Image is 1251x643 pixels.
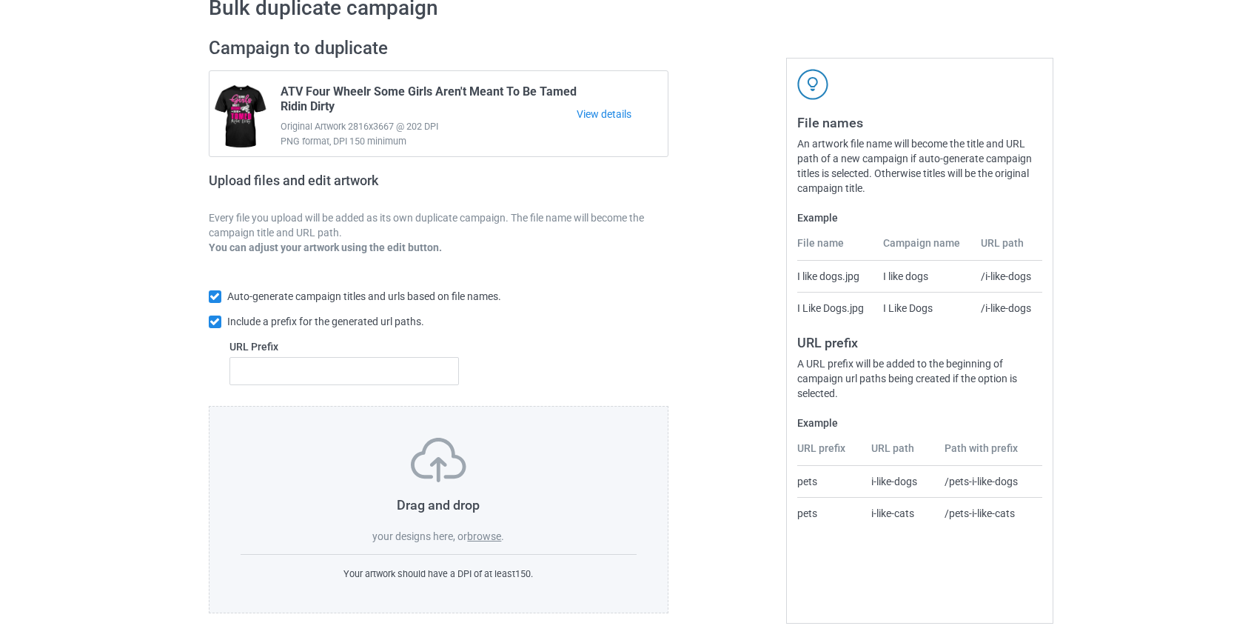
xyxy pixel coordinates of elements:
td: I like dogs [875,261,973,292]
div: An artwork file name will become the title and URL path of a new campaign if auto-generate campai... [797,136,1042,196]
td: pets [797,466,864,497]
span: Original Artwork 2816x3667 @ 202 DPI [281,119,577,134]
img: svg+xml;base64,PD94bWwgdmVyc2lvbj0iMS4wIiBlbmNvZGluZz0iVVRGLTgiPz4KPHN2ZyB3aWR0aD0iNDJweCIgaGVpZ2... [797,69,828,100]
td: I Like Dogs [875,292,973,324]
th: URL path [973,236,1042,261]
th: URL path [863,441,936,466]
h2: Upload files and edit artwork [209,173,485,200]
span: Include a prefix for the generated url paths. [227,316,424,327]
td: I Like Dogs.jpg [797,292,875,324]
h3: File names [797,114,1042,131]
td: i-like-cats [863,497,936,529]
label: browse [467,530,501,542]
th: File name [797,236,875,261]
span: PNG format, DPI 150 minimum [281,134,577,149]
td: pets [797,497,864,529]
label: Example [797,210,1042,225]
span: ATV Four Wheelr Some Girls Aren't Meant To Be Tamed Ridin Dirty [281,84,577,119]
td: /pets-i-like-dogs [936,466,1042,497]
h3: Drag and drop [241,496,637,513]
td: /pets-i-like-cats [936,497,1042,529]
td: I like dogs.jpg [797,261,875,292]
span: Auto-generate campaign titles and urls based on file names. [227,290,501,302]
label: URL Prefix [229,339,460,354]
td: i-like-dogs [863,466,936,497]
span: . [501,530,504,542]
th: Path with prefix [936,441,1042,466]
span: your designs here, or [372,530,467,542]
p: Every file you upload will be added as its own duplicate campaign. The file name will become the ... [209,210,669,240]
b: You can adjust your artwork using the edit button. [209,241,442,253]
td: /i-like-dogs [973,292,1042,324]
th: Campaign name [875,236,973,261]
h2: Campaign to duplicate [209,37,669,60]
td: /i-like-dogs [973,261,1042,292]
span: Your artwork should have a DPI of at least 150 . [343,568,533,579]
th: URL prefix [797,441,864,466]
label: Example [797,416,1042,430]
div: A URL prefix will be added to the beginning of campaign url paths being created if the option is ... [797,356,1042,401]
a: View details [577,107,668,121]
h3: URL prefix [797,334,1042,351]
img: svg+xml;base64,PD94bWwgdmVyc2lvbj0iMS4wIiBlbmNvZGluZz0iVVRGLTgiPz4KPHN2ZyB3aWR0aD0iNzVweCIgaGVpZ2... [411,438,466,482]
